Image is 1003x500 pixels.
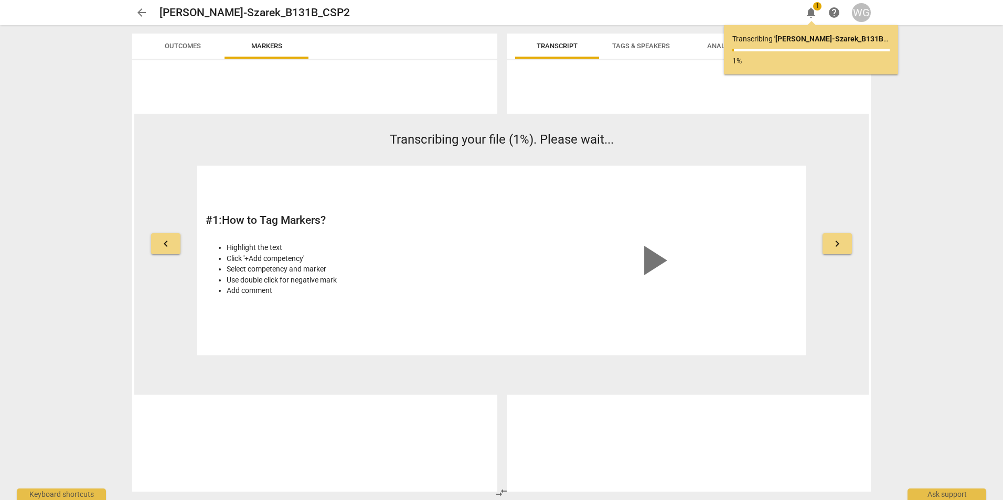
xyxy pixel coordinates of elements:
span: notifications [805,6,817,19]
span: Analytics [707,42,743,50]
span: Tags & Speakers [612,42,670,50]
span: keyboard_arrow_left [159,237,172,250]
p: 1% [732,56,890,67]
a: Help [825,3,844,22]
li: Highlight the text [227,242,496,253]
button: WG [852,3,871,22]
span: help [828,6,840,19]
li: Click '+Add competency' [227,253,496,264]
span: Outcomes [165,42,201,50]
span: play_arrow [627,235,678,286]
h2: [PERSON_NAME]-Szarek_B131B_CSP2 [159,6,350,19]
b: ' [PERSON_NAME]-Szarek_B131B_CSP2 ' [774,35,906,43]
button: Notifications [802,3,820,22]
p: Transcribing ... [732,34,890,45]
span: Markers [251,42,282,50]
li: Use double click for negative mark [227,275,496,286]
span: Transcript [537,42,578,50]
span: arrow_back [135,6,148,19]
span: compare_arrows [495,486,508,499]
span: 1 [813,2,821,10]
div: Keyboard shortcuts [17,488,106,500]
li: Select competency and marker [227,264,496,275]
h2: # 1 : How to Tag Markers? [206,214,496,227]
li: Add comment [227,285,496,296]
div: Ask support [908,488,986,500]
span: Transcribing your file (1%). Please wait... [390,132,614,147]
span: keyboard_arrow_right [831,237,844,250]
